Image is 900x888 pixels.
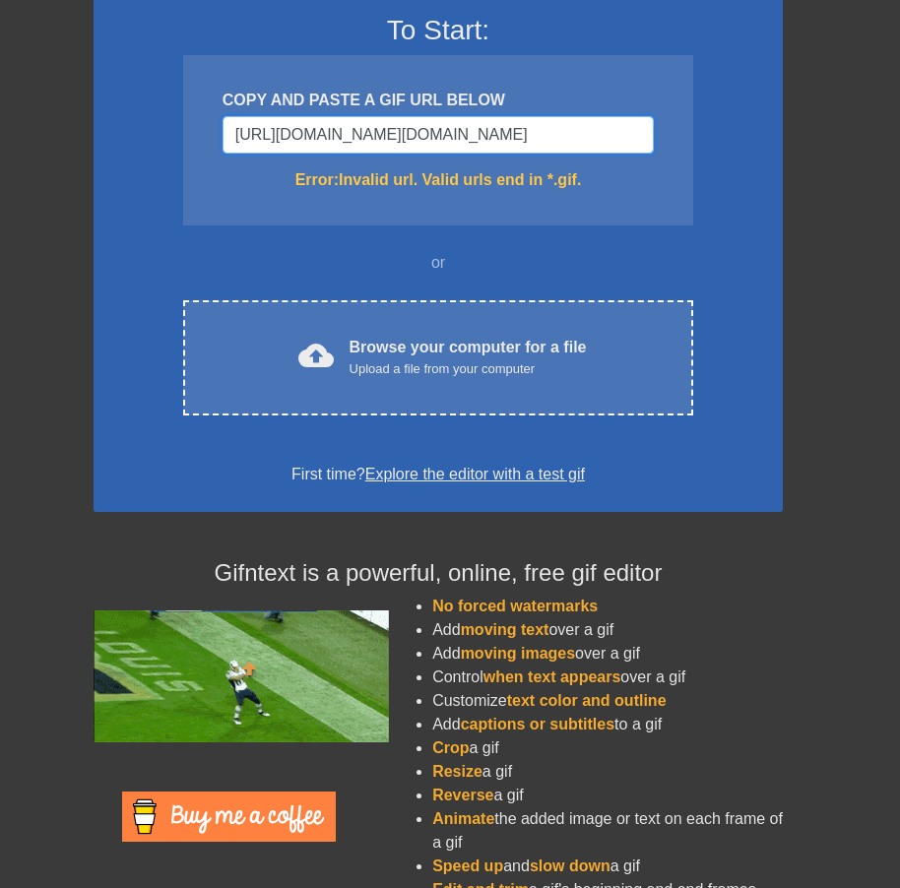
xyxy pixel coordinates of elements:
span: text color and outline [507,692,667,709]
a: Explore the editor with a test gif [365,466,585,482]
span: No forced watermarks [432,598,598,614]
li: a gif [432,760,783,784]
span: Resize [432,763,482,780]
div: COPY AND PASTE A GIF URL BELOW [223,89,654,112]
li: Customize [432,689,783,713]
span: slow down [530,857,611,874]
div: Browse your computer for a file [350,336,587,379]
span: moving images [461,645,575,662]
span: moving text [461,621,549,638]
img: football_small.gif [94,610,389,742]
img: Buy Me A Coffee [122,792,336,842]
li: Add over a gif [432,618,783,642]
input: Username [223,116,654,154]
li: Add over a gif [432,642,783,666]
div: First time? [119,463,757,486]
span: captions or subtitles [461,716,614,732]
span: when text appears [483,668,621,685]
li: and a gif [432,855,783,878]
li: Control over a gif [432,666,783,689]
div: Error: Invalid url. Valid urls end in *.gif. [223,168,654,192]
h4: Gifntext is a powerful, online, free gif editor [94,559,783,588]
span: Speed up [432,857,503,874]
span: Reverse [432,787,493,803]
li: Add to a gif [432,713,783,736]
li: a gif [432,736,783,760]
h3: To Start: [119,14,757,47]
div: Upload a file from your computer [350,359,587,379]
span: Animate [432,810,494,827]
li: a gif [432,784,783,807]
span: cloud_upload [298,338,334,373]
span: Crop [432,739,469,756]
li: the added image or text on each frame of a gif [432,807,783,855]
div: or [145,251,732,275]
